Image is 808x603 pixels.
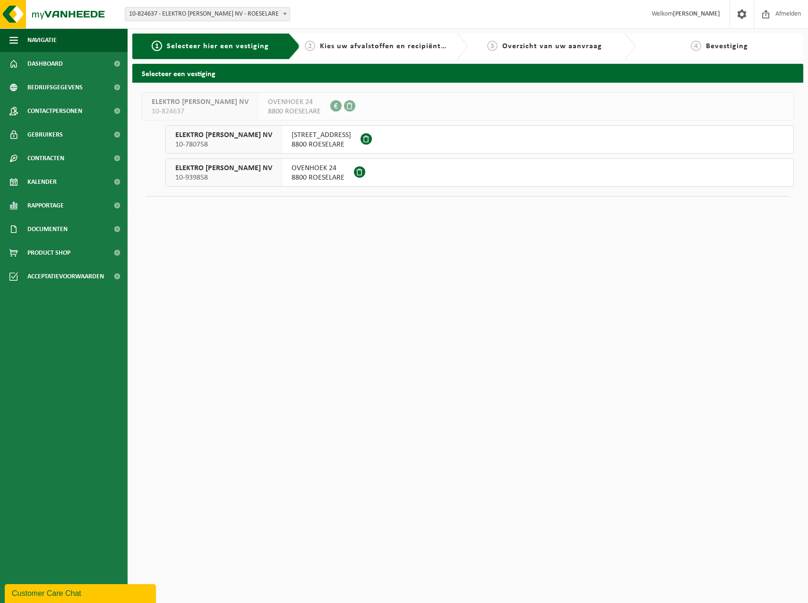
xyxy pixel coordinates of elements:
[268,97,321,107] span: OVENHOEK 24
[27,52,63,76] span: Dashboard
[152,41,162,51] span: 1
[5,582,158,603] iframe: chat widget
[27,146,64,170] span: Contracten
[125,8,290,21] span: 10-824637 - ELEKTRO ANDRE GEVAERT NV - ROESELARE
[691,41,701,51] span: 4
[305,41,315,51] span: 2
[152,107,249,116] span: 10-824637
[27,265,104,288] span: Acceptatievoorwaarden
[706,43,748,50] span: Bevestiging
[487,41,498,51] span: 3
[268,107,321,116] span: 8800 ROESELARE
[27,28,57,52] span: Navigatie
[165,158,794,187] button: ELEKTRO [PERSON_NAME] NV 10-939858 OVENHOEK 248800 ROESELARE
[27,241,70,265] span: Product Shop
[132,64,803,82] h2: Selecteer een vestiging
[125,7,290,21] span: 10-824637 - ELEKTRO ANDRE GEVAERT NV - ROESELARE
[175,164,272,173] span: ELEKTRO [PERSON_NAME] NV
[27,76,83,99] span: Bedrijfsgegevens
[320,43,450,50] span: Kies uw afvalstoffen en recipiënten
[292,140,351,149] span: 8800 ROESELARE
[175,130,272,140] span: ELEKTRO [PERSON_NAME] NV
[165,125,794,154] button: ELEKTRO [PERSON_NAME] NV 10-780758 [STREET_ADDRESS]8800 ROESELARE
[502,43,602,50] span: Overzicht van uw aanvraag
[175,173,272,182] span: 10-939858
[27,194,64,217] span: Rapportage
[152,97,249,107] span: ELEKTRO [PERSON_NAME] NV
[292,164,344,173] span: OVENHOEK 24
[175,140,272,149] span: 10-780758
[292,130,351,140] span: [STREET_ADDRESS]
[27,123,63,146] span: Gebruikers
[292,173,344,182] span: 8800 ROESELARE
[27,217,68,241] span: Documenten
[27,170,57,194] span: Kalender
[27,99,82,123] span: Contactpersonen
[673,10,720,17] strong: [PERSON_NAME]
[167,43,269,50] span: Selecteer hier een vestiging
